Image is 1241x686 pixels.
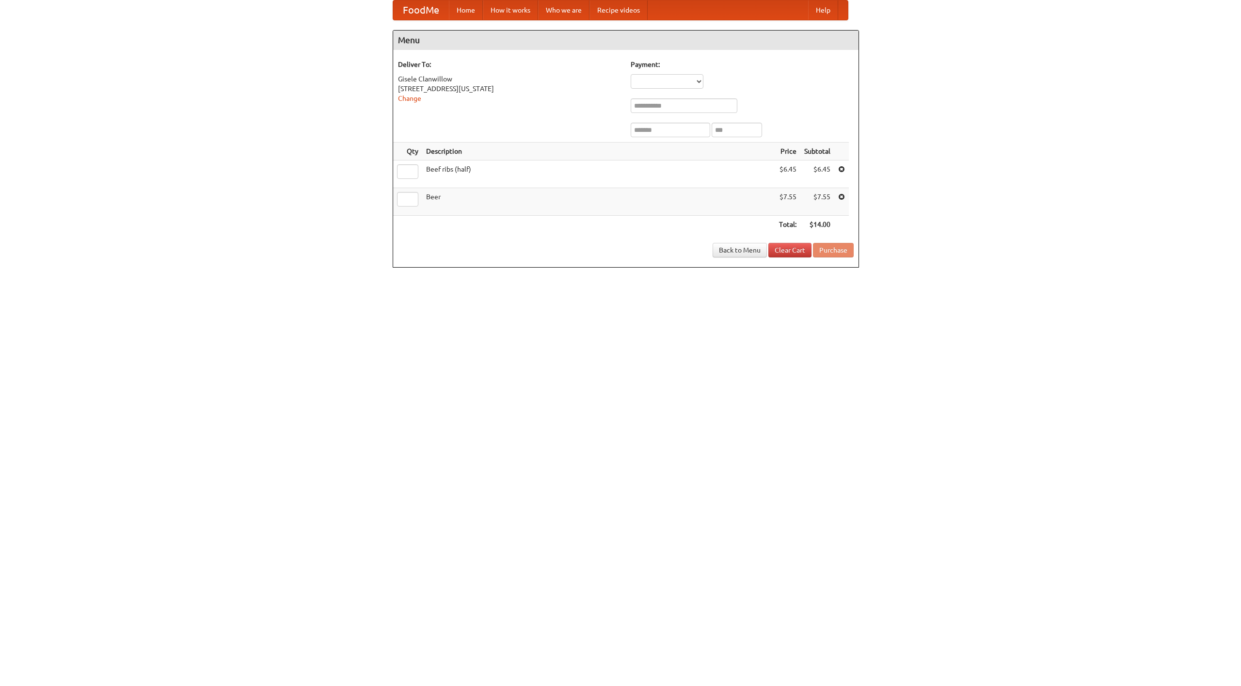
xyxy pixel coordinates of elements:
td: Beer [422,188,775,216]
td: $7.55 [800,188,834,216]
th: Price [775,143,800,160]
td: $6.45 [800,160,834,188]
a: FoodMe [393,0,449,20]
a: Back to Menu [713,243,767,257]
th: $14.00 [800,216,834,234]
a: How it works [483,0,538,20]
a: Who we are [538,0,589,20]
th: Total: [775,216,800,234]
div: [STREET_ADDRESS][US_STATE] [398,84,621,94]
h5: Payment: [631,60,854,69]
td: $6.45 [775,160,800,188]
a: Change [398,95,421,102]
th: Subtotal [800,143,834,160]
a: Clear Cart [768,243,811,257]
td: $7.55 [775,188,800,216]
a: Home [449,0,483,20]
div: Gisele Clanwillow [398,74,621,84]
th: Qty [393,143,422,160]
th: Description [422,143,775,160]
td: Beef ribs (half) [422,160,775,188]
h4: Menu [393,31,859,50]
a: Recipe videos [589,0,648,20]
button: Purchase [813,243,854,257]
h5: Deliver To: [398,60,621,69]
a: Help [808,0,838,20]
